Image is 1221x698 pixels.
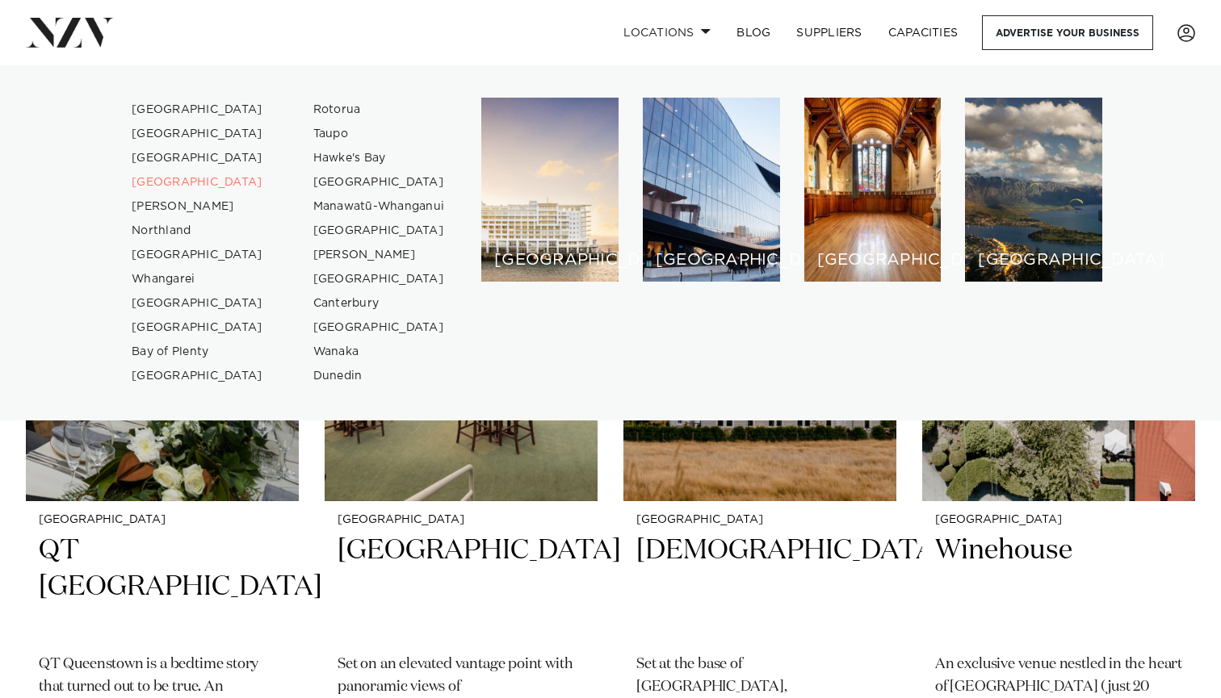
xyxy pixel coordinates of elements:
a: Advertise your business [982,15,1153,50]
a: [GEOGRAPHIC_DATA] [300,219,458,243]
a: Rotorua [300,98,458,122]
a: Locations [610,15,724,50]
a: [GEOGRAPHIC_DATA] [119,316,276,340]
a: [GEOGRAPHIC_DATA] [119,364,276,388]
a: [GEOGRAPHIC_DATA] [300,316,458,340]
a: Canterbury [300,291,458,316]
h2: Winehouse [935,533,1182,642]
h6: [GEOGRAPHIC_DATA] [494,252,606,269]
a: Dunedin [300,364,458,388]
a: [PERSON_NAME] [300,243,458,267]
a: [GEOGRAPHIC_DATA] [119,122,276,146]
a: Whangarei [119,267,276,291]
h2: [DEMOGRAPHIC_DATA] [636,533,883,642]
a: [GEOGRAPHIC_DATA] [119,170,276,194]
a: Wellington venues [GEOGRAPHIC_DATA] [643,98,780,282]
a: [GEOGRAPHIC_DATA] [119,98,276,122]
a: Wanaka [300,340,458,364]
a: Hawke's Bay [300,146,458,170]
a: SUPPLIERS [783,15,875,50]
h6: [GEOGRAPHIC_DATA] [978,252,1089,269]
h2: [GEOGRAPHIC_DATA] [338,533,585,642]
img: nzv-logo.png [26,18,114,47]
a: [GEOGRAPHIC_DATA] [300,170,458,194]
a: Northland [119,219,276,243]
a: Christchurch venues [GEOGRAPHIC_DATA] [804,98,942,282]
a: Queenstown venues [GEOGRAPHIC_DATA] [965,98,1102,282]
a: Manawatū-Whanganui [300,194,458,219]
a: [PERSON_NAME] [119,194,276,219]
a: BLOG [724,15,783,50]
a: [GEOGRAPHIC_DATA] [119,146,276,170]
h6: [GEOGRAPHIC_DATA] [817,252,929,269]
small: [GEOGRAPHIC_DATA] [338,514,585,526]
a: Bay of Plenty [119,340,276,364]
a: Capacities [875,15,971,50]
a: [GEOGRAPHIC_DATA] [119,291,276,316]
small: [GEOGRAPHIC_DATA] [636,514,883,526]
a: [GEOGRAPHIC_DATA] [300,267,458,291]
a: Taupo [300,122,458,146]
a: [GEOGRAPHIC_DATA] [119,243,276,267]
small: [GEOGRAPHIC_DATA] [39,514,286,526]
h6: [GEOGRAPHIC_DATA] [656,252,767,269]
a: Auckland venues [GEOGRAPHIC_DATA] [481,98,619,282]
small: [GEOGRAPHIC_DATA] [935,514,1182,526]
h2: QT [GEOGRAPHIC_DATA] [39,533,286,642]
